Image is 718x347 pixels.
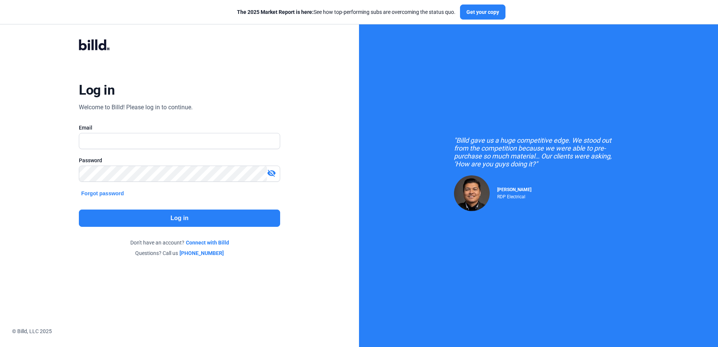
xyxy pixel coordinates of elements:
div: Password [79,157,280,164]
div: Welcome to Billd! Please log in to continue. [79,103,193,112]
div: Email [79,124,280,131]
span: The 2025 Market Report is here: [237,9,314,15]
a: Connect with Billd [186,239,229,246]
span: [PERSON_NAME] [497,187,531,192]
div: "Billd gave us a huge competitive edge. We stood out from the competition because we were able to... [454,136,623,168]
div: Don't have an account? [79,239,280,246]
div: See how top-performing subs are overcoming the status quo. [237,8,456,16]
button: Log in [79,210,280,227]
div: Questions? Call us [79,249,280,257]
img: Raul Pacheco [454,175,490,211]
mat-icon: visibility_off [267,169,276,178]
div: RDP Electrical [497,192,531,199]
button: Get your copy [460,5,505,20]
button: Forgot password [79,189,126,198]
div: Log in [79,82,115,98]
a: [PHONE_NUMBER] [179,249,224,257]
